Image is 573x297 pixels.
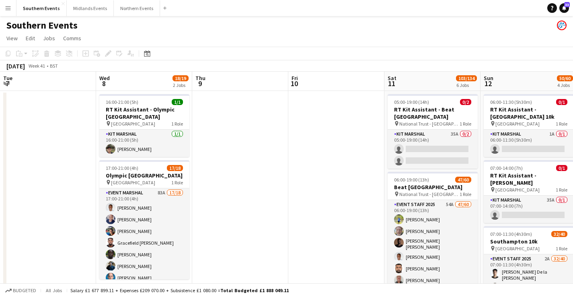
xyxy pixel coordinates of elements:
span: 50/60 [557,75,573,81]
span: 8 [98,79,110,88]
span: 1 Role [460,121,471,127]
span: 0/1 [556,165,567,171]
span: 06:00-11:30 (5h30m) [490,99,532,105]
span: 33 [564,2,570,7]
a: 33 [559,3,569,13]
span: [GEOGRAPHIC_DATA] [111,179,155,186]
span: [GEOGRAPHIC_DATA] [495,121,540,127]
span: 9 [194,79,205,88]
h1: Southern Events [6,19,78,31]
span: Budgeted [13,288,36,293]
div: 6 Jobs [456,82,476,88]
span: 17:00-21:00 (4h) [106,165,138,171]
span: Fri [292,74,298,82]
div: 4 Jobs [557,82,573,88]
app-job-card: 05:00-19:00 (14h)0/2RT Kit Assistant - Beat [GEOGRAPHIC_DATA] National Trust - [GEOGRAPHIC_DATA]1... [388,94,478,169]
span: 0/1 [556,99,567,105]
div: [DATE] [6,62,25,70]
span: 7 [2,79,12,88]
span: Tue [3,74,12,82]
span: 103/134 [456,75,477,81]
a: Edit [23,33,38,43]
span: 0/2 [460,99,471,105]
span: 1 Role [171,121,183,127]
span: [GEOGRAPHIC_DATA] [495,187,540,193]
span: Comms [63,35,81,42]
span: 1 Role [556,121,567,127]
span: 06:00-19:00 (13h) [394,177,429,183]
span: Total Budgeted £1 888 049.11 [220,287,289,293]
app-card-role: Kit Marshal1/116:00-21:00 (5h)[PERSON_NAME] [99,130,189,157]
span: National Trust - [GEOGRAPHIC_DATA] [399,121,460,127]
div: BST [50,63,58,69]
span: [GEOGRAPHIC_DATA] [111,121,155,127]
button: Midlands Events [67,0,114,16]
div: 2 Jobs [173,82,188,88]
span: 32/40 [551,231,567,237]
span: 12 [483,79,493,88]
span: 07:00-11:30 (4h30m) [490,231,532,237]
span: 17/18 [167,165,183,171]
button: Budgeted [4,286,37,295]
app-job-card: 06:00-19:00 (13h)47/60Beat [GEOGRAPHIC_DATA] National Trust - [GEOGRAPHIC_DATA]1 RoleEvent Staff ... [388,172,478,291]
app-card-role: Kit Marshal35A0/205:00-19:00 (14h) [388,130,478,169]
span: View [6,35,18,42]
span: Sat [388,74,396,82]
span: Edit [26,35,35,42]
span: 47/60 [455,177,471,183]
app-job-card: 16:00-21:00 (5h)1/1RT Kit Assistant - Olympic [GEOGRAPHIC_DATA] [GEOGRAPHIC_DATA]1 RoleKit Marsha... [99,94,189,157]
span: [GEOGRAPHIC_DATA] [495,245,540,252]
h3: Olympic [GEOGRAPHIC_DATA] [99,172,189,179]
span: 1 Role [556,245,567,252]
span: 1/1 [172,99,183,105]
span: 18/19 [173,75,189,81]
span: Jobs [43,35,55,42]
span: 16:00-21:00 (5h) [106,99,138,105]
span: 1 Role [556,187,567,193]
span: 10 [290,79,298,88]
h3: RT Kit Assistant - Beat [GEOGRAPHIC_DATA] [388,106,478,120]
button: Northern Events [114,0,160,16]
a: Comms [60,33,84,43]
app-user-avatar: RunThrough Events [557,21,567,30]
span: 07:00-14:00 (7h) [490,165,523,171]
span: Week 41 [27,63,47,69]
span: Thu [195,74,205,82]
span: 05:00-19:00 (14h) [394,99,429,105]
span: Wed [99,74,110,82]
h3: Beat [GEOGRAPHIC_DATA] [388,184,478,191]
div: Salary £1 677 899.11 + Expenses £209 070.00 + Subsistence £1 080.00 = [70,287,289,293]
h3: RT Kit Assistant - Olympic [GEOGRAPHIC_DATA] [99,106,189,120]
app-job-card: 17:00-21:00 (4h)17/18Olympic [GEOGRAPHIC_DATA] [GEOGRAPHIC_DATA]1 RoleEvent Marshal83A17/1817:00-... [99,160,189,279]
a: Jobs [40,33,58,43]
span: 1 Role [171,179,183,186]
a: View [3,33,21,43]
span: 1 Role [460,191,471,197]
span: All jobs [44,287,64,293]
span: Sun [484,74,493,82]
span: 11 [386,79,396,88]
button: Southern Events [16,0,67,16]
span: National Trust - [GEOGRAPHIC_DATA] [399,191,460,197]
